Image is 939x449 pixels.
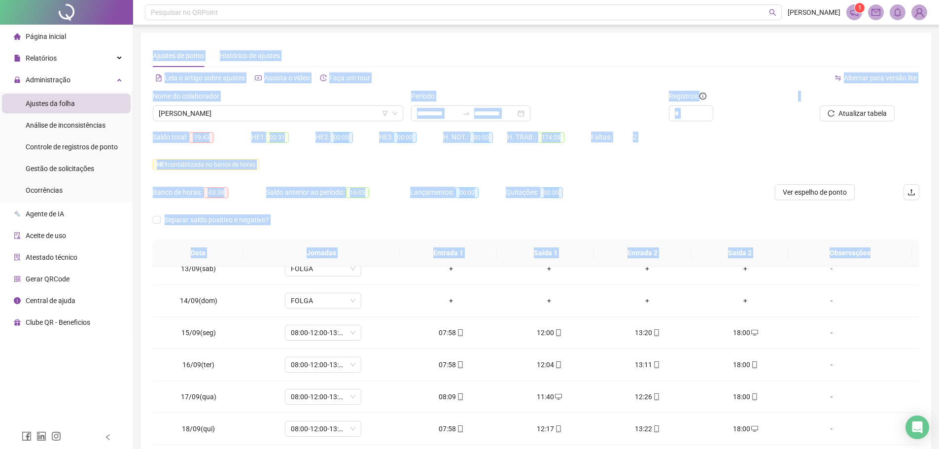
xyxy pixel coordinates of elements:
span: 08:00-12:00-13:12-18:00 [291,421,355,436]
sup: 1 [855,3,865,13]
span: mobile [456,393,464,400]
span: instagram [51,431,61,441]
span: mobile [652,361,660,368]
span: Atualizar tabela [838,108,887,119]
div: + [606,295,689,306]
span: Gerar QRCode [26,275,70,283]
div: - [802,391,861,402]
div: Banco de horas: [153,187,266,198]
span: Ver espelho de ponto [783,187,847,198]
div: 18:00 [704,327,787,338]
span: gift [14,319,21,326]
span: mobile [750,393,758,400]
th: Entrada 2 [594,240,691,267]
div: + [606,263,689,274]
span: 00:00 [470,132,493,143]
span: desktop [554,393,562,400]
div: Saldo total: [153,132,251,143]
span: Observações [796,247,904,258]
span: mobile [554,361,562,368]
span: 00:00 [455,187,479,198]
span: bell [893,8,902,17]
span: upload [907,188,915,196]
span: [PERSON_NAME] [788,7,840,18]
span: mail [871,8,880,17]
span: mobile [554,329,562,336]
span: Leia o artigo sobre ajustes [165,74,245,82]
th: Data [153,240,243,267]
div: + [508,295,591,306]
span: 08:00-12:00-13:12-18:00 [291,389,355,404]
span: desktop [750,329,758,336]
div: 18:00 [704,423,787,434]
div: H. TRAB.: [507,132,591,143]
span: reload [828,110,835,117]
span: Atestado técnico [26,253,77,261]
span: facebook [22,431,32,441]
div: 07:58 [410,359,492,370]
div: 18:00 [704,391,787,402]
span: info-circle [14,297,21,304]
div: Saldo anterior ao período: [266,187,410,198]
span: 08:00-12:00-13:12-18:00 [291,357,355,372]
span: Página inicial [26,33,66,40]
div: 12:26 [606,391,689,402]
span: FOLGA [291,261,355,276]
span: info-circle [699,93,706,100]
span: Aceite de uso [26,232,66,240]
span: mobile [652,393,660,400]
div: 12:04 [508,359,591,370]
span: Análise de inconsistências [26,121,105,129]
div: H. NOT.: [443,132,507,143]
span: lock [14,76,21,83]
span: qrcode [14,276,21,282]
span: contabilizada no banco de horas [153,159,259,170]
div: - [802,423,861,434]
span: mobile [456,361,464,368]
div: 13:20 [606,327,689,338]
span: solution [14,254,21,261]
span: Gestão de solicitações [26,165,94,173]
div: HE 2: [315,132,380,143]
span: notification [850,8,859,17]
div: 11:40 [508,391,591,402]
th: Saída 1 [497,240,594,267]
div: + [410,263,492,274]
div: + [704,263,787,274]
span: 08:00-12:00-13:12-18:00 [291,325,355,340]
div: 18:00 [704,359,787,370]
span: 13/09(sáb) [181,265,216,273]
span: 02:31 [266,132,289,143]
span: down [392,110,398,116]
div: 07:58 [410,327,492,338]
span: Assista o vídeo [264,74,310,82]
span: 00:00 [540,187,563,198]
span: 1 [858,4,862,11]
div: + [704,295,787,306]
span: Clube QR - Beneficios [26,318,90,326]
div: 07:58 [410,423,492,434]
span: swap [835,74,841,81]
span: left [104,434,111,441]
span: swap-right [462,109,470,117]
label: Nome do colaborador [153,91,226,102]
span: mobile [456,329,464,336]
span: 16/09(ter) [182,361,214,369]
div: - [802,327,861,338]
span: Central de ajuda [26,297,75,305]
span: mobile [652,425,660,432]
span: 00:00 [393,132,417,143]
span: mobile [750,361,758,368]
span: Separar saldo positivo e negativo? [161,214,273,225]
span: Ocorrências [26,186,63,194]
span: 00:00 [330,132,353,143]
span: -03:38 [204,187,228,198]
span: to [462,109,470,117]
span: Faça um tour [329,74,370,82]
span: 18/09(qui) [182,425,215,433]
div: HE 1: [251,132,315,143]
span: linkedin [36,431,46,441]
span: youtube [255,74,262,81]
div: - [802,295,861,306]
span: 14/09(dom) [180,297,217,305]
